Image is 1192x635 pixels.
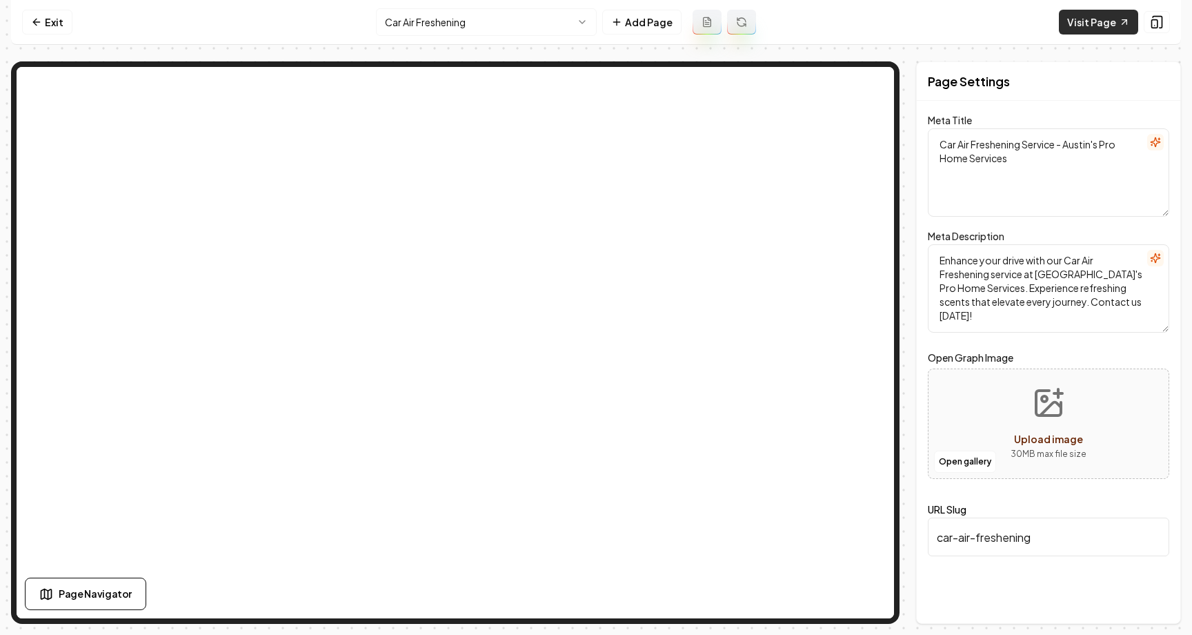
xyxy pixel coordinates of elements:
[928,72,1010,91] h2: Page Settings
[928,503,966,516] label: URL Slug
[928,230,1004,242] label: Meta Description
[25,578,146,610] button: Page Navigator
[934,451,996,473] button: Open gallery
[1059,10,1138,35] a: Visit Page
[928,349,1169,366] label: Open Graph Image
[602,10,682,35] button: Add Page
[928,114,972,126] label: Meta Title
[1014,433,1083,445] span: Upload image
[59,587,132,601] span: Page Navigator
[1000,375,1097,472] button: Upload image
[693,10,722,35] button: Add admin page prompt
[1011,447,1086,461] p: 30 MB max file size
[22,10,72,35] a: Exit
[727,10,756,35] button: Regenerate page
